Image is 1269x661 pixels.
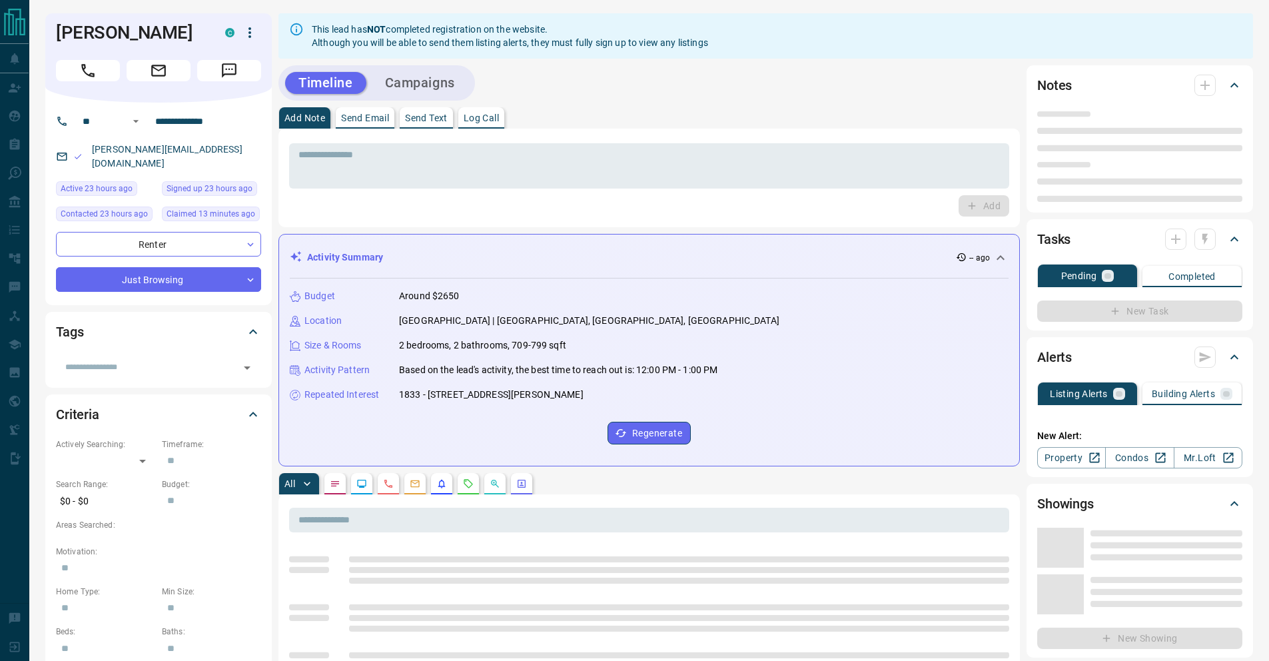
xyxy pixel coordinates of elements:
div: Showings [1037,488,1242,520]
p: Activity Pattern [304,363,370,377]
p: Based on the lead's activity, the best time to reach out is: 12:00 PM - 1:00 PM [399,363,717,377]
p: Motivation: [56,546,261,558]
p: Home Type: [56,586,155,598]
p: Around $2650 [399,289,460,303]
p: Add Note [284,113,325,123]
span: Claimed 13 minutes ago [167,207,255,221]
a: Mr.Loft [1174,447,1242,468]
div: Criteria [56,398,261,430]
p: Min Size: [162,586,261,598]
h2: Tasks [1037,229,1070,250]
a: Condos [1105,447,1174,468]
button: Open [238,358,256,377]
button: Campaigns [372,72,468,94]
a: Property [1037,447,1106,468]
h1: [PERSON_NAME] [56,22,205,43]
p: Timeframe: [162,438,261,450]
svg: Notes [330,478,340,489]
span: Active 23 hours ago [61,182,133,195]
div: Activity Summary-- ago [290,245,1009,270]
p: Budget [304,289,335,303]
p: Location [304,314,342,328]
svg: Emails [410,478,420,489]
h2: Criteria [56,404,99,425]
span: Contacted 23 hours ago [61,207,148,221]
p: Completed [1168,272,1216,281]
p: Areas Searched: [56,519,261,531]
svg: Opportunities [490,478,500,489]
div: Renter [56,232,261,257]
svg: Agent Actions [516,478,527,489]
p: New Alert: [1037,429,1242,443]
button: Regenerate [608,422,691,444]
p: Send Email [341,113,389,123]
a: [PERSON_NAME][EMAIL_ADDRESS][DOMAIN_NAME] [92,144,242,169]
p: -- ago [969,252,990,264]
h2: Tags [56,321,83,342]
p: [GEOGRAPHIC_DATA] | [GEOGRAPHIC_DATA], [GEOGRAPHIC_DATA], [GEOGRAPHIC_DATA] [399,314,779,328]
p: Budget: [162,478,261,490]
div: Tasks [1037,223,1242,255]
span: Email [127,60,191,81]
strong: NOT [367,24,386,35]
p: $0 - $0 [56,490,155,512]
p: 2 bedrooms, 2 bathrooms, 709-799 sqft [399,338,566,352]
div: Tue Aug 12 2025 [162,181,261,200]
svg: Listing Alerts [436,478,447,489]
p: Activity Summary [307,251,383,265]
div: condos.ca [225,28,234,37]
svg: Calls [383,478,394,489]
span: Call [56,60,120,81]
div: This lead has completed registration on the website. Although you will be able to send them listi... [312,17,708,55]
p: Actively Searching: [56,438,155,450]
p: Beds: [56,626,155,638]
button: Open [128,113,144,129]
svg: Requests [463,478,474,489]
h2: Notes [1037,75,1072,96]
div: Tags [56,316,261,348]
p: 1833 - [STREET_ADDRESS][PERSON_NAME] [399,388,584,402]
div: Tue Aug 12 2025 [56,207,155,225]
button: Timeline [285,72,366,94]
p: Building Alerts [1152,389,1215,398]
div: Tue Aug 12 2025 [56,181,155,200]
h2: Showings [1037,493,1094,514]
p: Log Call [464,113,499,123]
p: Send Text [405,113,448,123]
p: All [284,479,295,488]
span: Signed up 23 hours ago [167,182,252,195]
p: Size & Rooms [304,338,362,352]
div: Just Browsing [56,267,261,292]
p: Pending [1061,271,1097,281]
p: Search Range: [56,478,155,490]
p: Listing Alerts [1050,389,1108,398]
p: Repeated Interest [304,388,379,402]
span: Message [197,60,261,81]
h2: Alerts [1037,346,1072,368]
svg: Email Valid [73,152,83,161]
div: Wed Aug 13 2025 [162,207,261,225]
svg: Lead Browsing Activity [356,478,367,489]
div: Alerts [1037,341,1242,373]
div: Notes [1037,69,1242,101]
p: Baths: [162,626,261,638]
